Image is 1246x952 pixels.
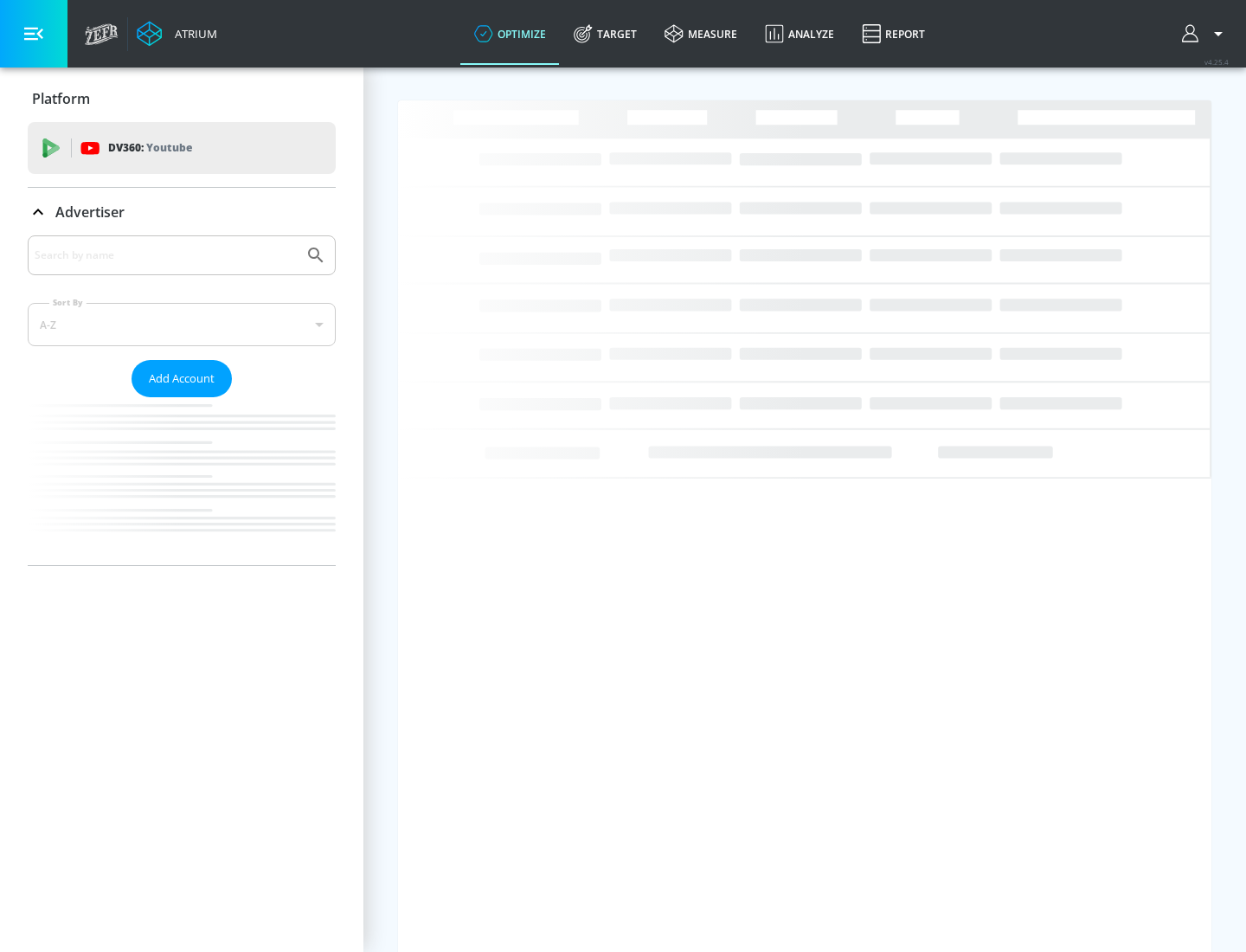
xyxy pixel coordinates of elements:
[32,89,90,108] p: Platform
[560,3,651,65] a: Target
[460,3,560,65] a: optimize
[28,74,336,123] div: Platform
[28,303,336,346] div: A-Z
[146,138,192,157] p: Youtube
[55,203,125,222] p: Advertiser
[108,138,192,158] p: DV360:
[28,122,336,174] div: DV360: Youtube
[49,297,87,308] label: Sort By
[137,21,217,47] a: Atrium
[1204,57,1229,67] span: v 4.25.4
[35,244,297,267] input: Search by name
[132,360,232,397] button: Add Account
[28,188,336,236] div: Advertiser
[168,26,217,42] div: Atrium
[28,235,336,565] div: Advertiser
[751,3,848,65] a: Analyze
[149,369,215,389] span: Add Account
[28,397,336,565] nav: list of Advertiser
[651,3,751,65] a: measure
[848,3,939,65] a: Report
